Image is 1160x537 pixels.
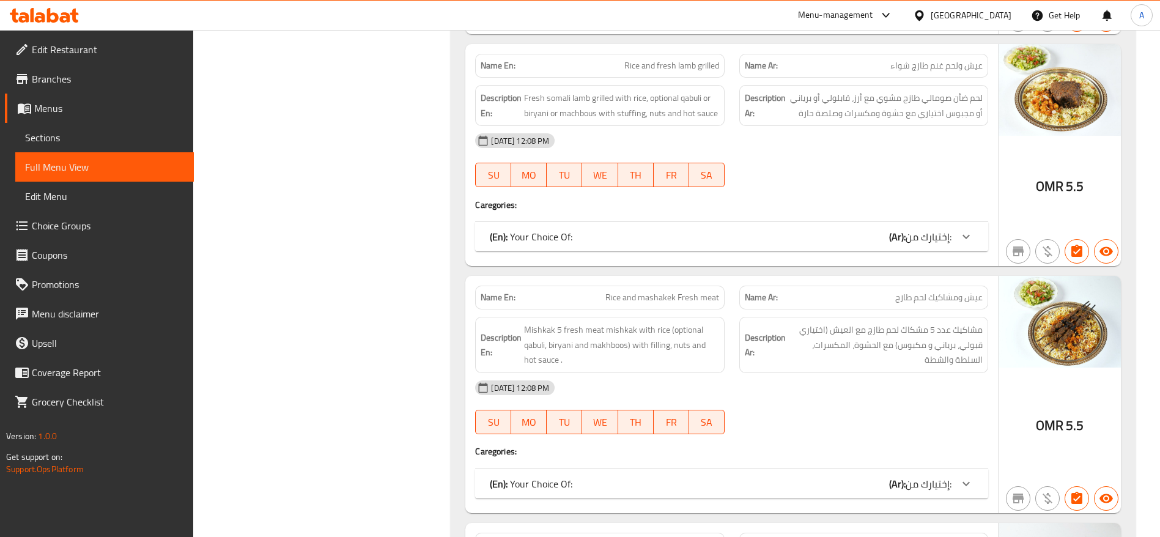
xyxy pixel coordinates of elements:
[516,413,542,431] span: MO
[605,291,719,304] span: Rice and mashakek Fresh meat
[689,410,725,434] button: SA
[32,394,184,409] span: Grocery Checklist
[1035,486,1060,511] button: Purchased item
[1036,413,1063,437] span: OMR
[745,59,778,72] strong: Name Ar:
[475,163,511,187] button: SU
[931,9,1011,22] div: [GEOGRAPHIC_DATA]
[475,469,988,498] div: (En): Your Choice Of:(Ar):إختيارك من:
[481,166,506,184] span: SU
[25,130,184,145] span: Sections
[890,59,983,72] span: عيش ولحم غنم طازج شواء
[694,413,720,431] span: SA
[552,166,577,184] span: TU
[475,199,988,211] h4: Caregories:
[624,59,719,72] span: Rice and fresh lamb grilled
[1065,486,1089,511] button: Has choices
[32,277,184,292] span: Promotions
[552,413,577,431] span: TU
[906,228,951,246] span: إختيارك من:
[15,123,194,152] a: Sections
[1035,239,1060,264] button: Purchased item
[1065,239,1089,264] button: Has choices
[1036,174,1063,198] span: OMR
[547,410,582,434] button: TU
[1006,239,1030,264] button: Not branch specific item
[618,410,654,434] button: TH
[5,387,194,417] a: Grocery Checklist
[889,228,906,246] b: (Ar):
[32,336,184,350] span: Upsell
[486,135,554,147] span: [DATE] 12:08 PM
[889,475,906,493] b: (Ar):
[582,410,618,434] button: WE
[25,160,184,174] span: Full Menu View
[745,330,786,360] strong: Description Ar:
[38,428,57,444] span: 1.0.0
[654,410,689,434] button: FR
[1066,413,1084,437] span: 5.5
[745,291,778,304] strong: Name Ar:
[689,163,725,187] button: SA
[5,64,194,94] a: Branches
[654,163,689,187] button: FR
[5,328,194,358] a: Upsell
[15,182,194,211] a: Edit Menu
[32,42,184,57] span: Edit Restaurant
[5,211,194,240] a: Choice Groups
[490,475,508,493] b: (En):
[623,166,649,184] span: TH
[587,413,613,431] span: WE
[5,358,194,387] a: Coverage Report
[5,240,194,270] a: Coupons
[547,163,582,187] button: TU
[490,476,572,491] p: Your Choice Of:
[1139,9,1144,22] span: A
[481,59,515,72] strong: Name En:
[32,248,184,262] span: Coupons
[5,94,194,123] a: Menus
[788,91,983,120] span: لحم ضأن صومالي طازج مشوي مع أرز، قابلولي أو برياني أو مجبوس اختياري مع حشوة ومكسرات وصلصة حارة
[481,330,522,360] strong: Description En:
[6,449,62,465] span: Get support on:
[490,229,572,244] p: Your Choice Of:
[999,276,1121,368] img: %D8%B9%D9%8A%D8%B4_%D9%88%D9%85%D8%B4%D8%A7%D9%83%D9%8A%D9%83_%D9%84%D8%AD%D9%85_%D8%B7%D8%A7%D8%...
[481,291,515,304] strong: Name En:
[475,222,988,251] div: (En): Your Choice Of:(Ar):إختيارك من:
[1094,486,1118,511] button: Available
[788,322,983,368] span: مشاكيك عدد 5 مشكاك لحم طازج مع العيش (اختياري قبولي، برياني و مكبوس) مع الحشوة، المكسرات، السلطة ...
[582,163,618,187] button: WE
[490,228,508,246] b: (En):
[1094,239,1118,264] button: Available
[524,91,719,120] span: Fresh somali lamb grilled with rice, optional qabuli or biryani or machbous with stuffing, nuts a...
[659,166,684,184] span: FR
[511,163,547,187] button: MO
[475,445,988,457] h4: Caregories:
[32,218,184,233] span: Choice Groups
[481,413,506,431] span: SU
[34,101,184,116] span: Menus
[32,306,184,321] span: Menu disclaimer
[524,322,719,368] span: Mishkak 5 fresh meat mishkak with rice (optional qabuli, biryani and makhboos) with filling, nuts...
[32,72,184,86] span: Branches
[1066,174,1084,198] span: 5.5
[5,35,194,64] a: Edit Restaurant
[745,91,786,120] strong: Description Ar:
[5,270,194,299] a: Promotions
[5,299,194,328] a: Menu disclaimer
[25,189,184,204] span: Edit Menu
[486,382,554,394] span: [DATE] 12:08 PM
[659,413,684,431] span: FR
[798,8,873,23] div: Menu-management
[1006,486,1030,511] button: Not branch specific item
[694,166,720,184] span: SA
[481,91,522,120] strong: Description En:
[906,475,951,493] span: إختيارك من:
[32,365,184,380] span: Coverage Report
[511,410,547,434] button: MO
[999,44,1121,136] img: %D8%B9%D9%8A%D8%B4_%D9%88%D9%84%D8%AD%D9%85_%D8%BA%D9%86%D9%85_%D8%B7%D8%A7%D8%B2%D8%AC_%D8%B4%D9...
[587,166,613,184] span: WE
[15,152,194,182] a: Full Menu View
[895,291,983,304] span: عيش ومشاكيك لحم طازج
[6,461,84,477] a: Support.OpsPlatform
